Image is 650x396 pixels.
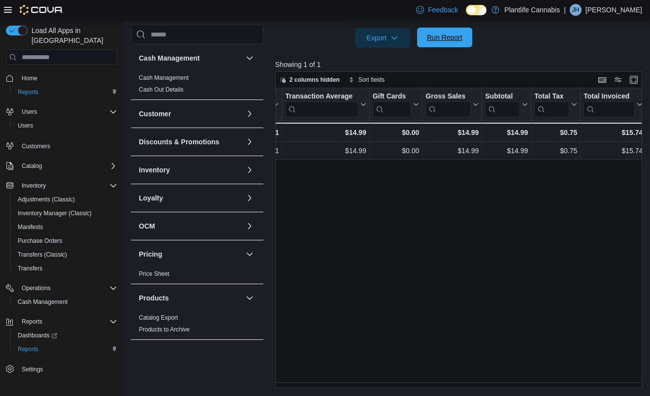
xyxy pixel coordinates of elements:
span: Transfers [18,264,42,272]
span: Inventory [22,182,46,190]
h3: Discounts & Promotions [139,137,219,147]
div: Gross Sales [425,92,471,117]
a: Dashboards [14,330,61,341]
span: Reports [18,316,117,328]
button: Subtotal [485,92,528,117]
div: Subtotal [485,92,520,101]
span: Users [18,106,117,118]
h3: Cash Management [139,53,200,63]
span: Dashboards [14,330,117,341]
span: Inventory Manager (Classic) [14,207,117,219]
span: Customers [22,142,50,150]
a: Catalog Export [139,314,178,321]
a: Reports [14,86,42,98]
button: Operations [2,281,121,295]
button: Reports [10,342,121,356]
button: Adjustments (Classic) [10,193,121,206]
button: Pricing [139,249,242,259]
p: | [564,4,566,16]
button: OCM [139,221,242,231]
button: Customer [244,108,256,120]
div: Total Invoiced [584,92,635,117]
button: Transaction Average [285,92,366,117]
span: Products to Archive [139,326,190,333]
button: Cash Management [244,52,256,64]
div: Pricing [131,268,263,284]
span: Load All Apps in [GEOGRAPHIC_DATA] [28,26,117,45]
a: Manifests [14,221,47,233]
span: Run Report [427,33,462,42]
button: Customers [2,138,121,153]
button: Manifests [10,220,121,234]
span: Reports [22,318,42,326]
button: Cash Management [10,295,121,309]
span: Cash Management [139,74,189,82]
span: Inventory [18,180,117,192]
span: Customers [18,139,117,152]
a: Adjustments (Classic) [14,194,79,205]
button: Reports [10,85,121,99]
button: Enter fullscreen [628,74,640,86]
div: Subtotal [485,92,520,117]
div: $14.99 [285,145,366,157]
button: Inventory Manager (Classic) [10,206,121,220]
button: Gross Sales [425,92,479,117]
span: Price Sheet [139,270,169,278]
button: Users [2,105,121,119]
button: Loyalty [244,192,256,204]
h3: Loyalty [139,193,163,203]
span: Settings [18,363,117,375]
span: Dashboards [18,331,57,339]
div: Transaction Average [285,92,358,117]
a: Dashboards [10,329,121,342]
button: Reports [2,315,121,329]
span: Catalog [22,162,42,170]
h3: OCM [139,221,155,231]
div: 1 [200,145,279,157]
button: Transfers [10,262,121,275]
a: Users [14,120,37,132]
a: Inventory Manager (Classic) [14,207,96,219]
div: Total Tax [534,92,569,101]
a: Purchase Orders [14,235,66,247]
span: JH [572,4,580,16]
a: Price Sheet [139,270,169,277]
div: $15.74 [584,145,643,157]
span: Inventory Manager (Classic) [18,209,92,217]
button: Display options [612,74,624,86]
span: 2 columns hidden [290,76,340,84]
span: Reports [18,88,38,96]
button: Discounts & Promotions [244,136,256,148]
p: Plantlife Cannabis [504,4,560,16]
button: Operations [18,282,55,294]
button: Transfers (Classic) [10,248,121,262]
button: Purchase Orders [10,234,121,248]
span: Operations [22,284,51,292]
span: Users [22,108,37,116]
span: Catalog [18,160,117,172]
span: Manifests [18,223,43,231]
div: $14.99 [285,127,366,138]
h3: Pricing [139,249,162,259]
span: Reports [14,86,117,98]
span: Adjustments (Classic) [14,194,117,205]
button: Sort fields [345,74,389,86]
div: Gross Sales [425,92,471,101]
span: Cash Out Details [139,86,184,94]
span: Cash Management [18,298,67,306]
span: Sort fields [358,76,385,84]
a: Cash Management [14,296,71,308]
span: Home [22,74,37,82]
button: Gift Cards [372,92,419,117]
span: Feedback [428,5,458,15]
div: $0.00 [372,127,419,138]
button: Export [355,28,410,48]
span: Purchase Orders [14,235,117,247]
div: $0.75 [534,145,577,157]
div: 1 [200,127,279,138]
button: Products [244,292,256,304]
p: Showing 1 of 1 [275,60,646,69]
button: Loyalty [139,193,242,203]
div: Total Invoiced [584,92,635,101]
button: 2 columns hidden [276,74,344,86]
